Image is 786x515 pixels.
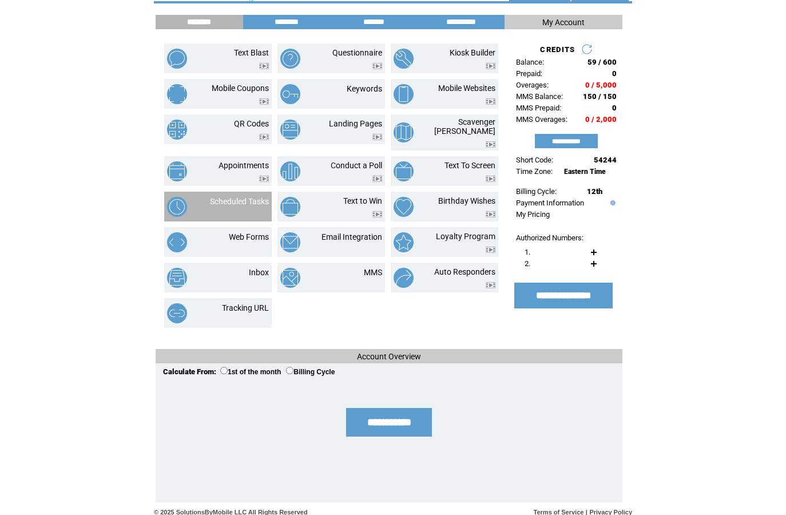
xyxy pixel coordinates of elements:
[234,119,269,128] a: QR Codes
[259,176,269,182] img: video.png
[516,81,549,89] span: Overages:
[583,92,617,101] span: 150 / 150
[167,49,187,69] img: text-blast.png
[516,156,553,164] span: Short Code:
[163,367,216,376] span: Calculate From:
[516,167,553,176] span: Time Zone:
[229,232,269,241] a: Web Forms
[564,168,606,176] span: Eastern Time
[219,161,269,170] a: Appointments
[608,200,616,205] img: help.gif
[167,303,187,323] img: tracking-url.png
[486,211,495,217] img: video.png
[516,92,563,101] span: MMS Balance:
[486,282,495,288] img: video.png
[220,368,281,376] label: 1st of the month
[486,247,495,253] img: video.png
[394,268,414,288] img: auto-responders.png
[372,211,382,217] img: video.png
[486,98,495,105] img: video.png
[436,232,495,241] a: Loyalty Program
[167,268,187,288] img: inbox.png
[280,84,300,104] img: keywords.png
[585,81,617,89] span: 0 / 5,000
[234,48,269,57] a: Text Blast
[585,115,617,124] span: 0 / 2,000
[594,156,617,164] span: 54244
[280,161,300,181] img: conduct-a-poll.png
[280,120,300,140] img: landing-pages.png
[280,232,300,252] img: email-integration.png
[167,84,187,104] img: mobile-coupons.png
[394,122,414,142] img: scavenger-hunt.png
[212,84,269,93] a: Mobile Coupons
[220,367,228,374] input: 1st of the month
[259,134,269,140] img: video.png
[329,119,382,128] a: Landing Pages
[210,197,269,206] a: Scheduled Tasks
[394,232,414,252] img: loyalty-program.png
[331,161,382,170] a: Conduct a Poll
[167,120,187,140] img: qr-codes.png
[612,104,617,112] span: 0
[394,49,414,69] img: kiosk-builder.png
[486,63,495,69] img: video.png
[587,187,602,196] span: 12th
[516,104,561,112] span: MMS Prepaid:
[372,176,382,182] img: video.png
[167,232,187,252] img: web-forms.png
[542,18,585,27] span: My Account
[587,58,617,66] span: 59 / 600
[516,199,584,207] a: Payment Information
[167,197,187,217] img: scheduled-tasks.png
[516,115,567,124] span: MMS Overages:
[222,303,269,312] a: Tracking URL
[286,367,293,374] input: Billing Cycle
[343,196,382,205] a: Text to Win
[540,45,575,54] span: CREDITS
[286,368,335,376] label: Billing Cycle
[394,197,414,217] img: birthday-wishes.png
[280,197,300,217] img: text-to-win.png
[525,259,530,268] span: 2.
[167,161,187,181] img: appointments.png
[321,232,382,241] a: Email Integration
[372,134,382,140] img: video.png
[486,176,495,182] img: video.png
[332,48,382,57] a: Questionnaire
[438,196,495,205] a: Birthday Wishes
[280,49,300,69] img: questionnaire.png
[612,69,617,78] span: 0
[394,161,414,181] img: text-to-screen.png
[516,233,583,242] span: Authorized Numbers:
[357,352,421,361] span: Account Overview
[372,63,382,69] img: video.png
[394,84,414,104] img: mobile-websites.png
[434,117,495,136] a: Scavenger [PERSON_NAME]
[438,84,495,93] a: Mobile Websites
[516,187,557,196] span: Billing Cycle:
[364,268,382,277] a: MMS
[259,63,269,69] img: video.png
[280,268,300,288] img: mms.png
[444,161,495,170] a: Text To Screen
[516,210,550,219] a: My Pricing
[347,84,382,93] a: Keywords
[516,58,544,66] span: Balance:
[525,248,530,256] span: 1.
[434,267,495,276] a: Auto Responders
[249,268,269,277] a: Inbox
[516,69,542,78] span: Prepaid:
[259,98,269,105] img: video.png
[486,141,495,148] img: video.png
[450,48,495,57] a: Kiosk Builder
